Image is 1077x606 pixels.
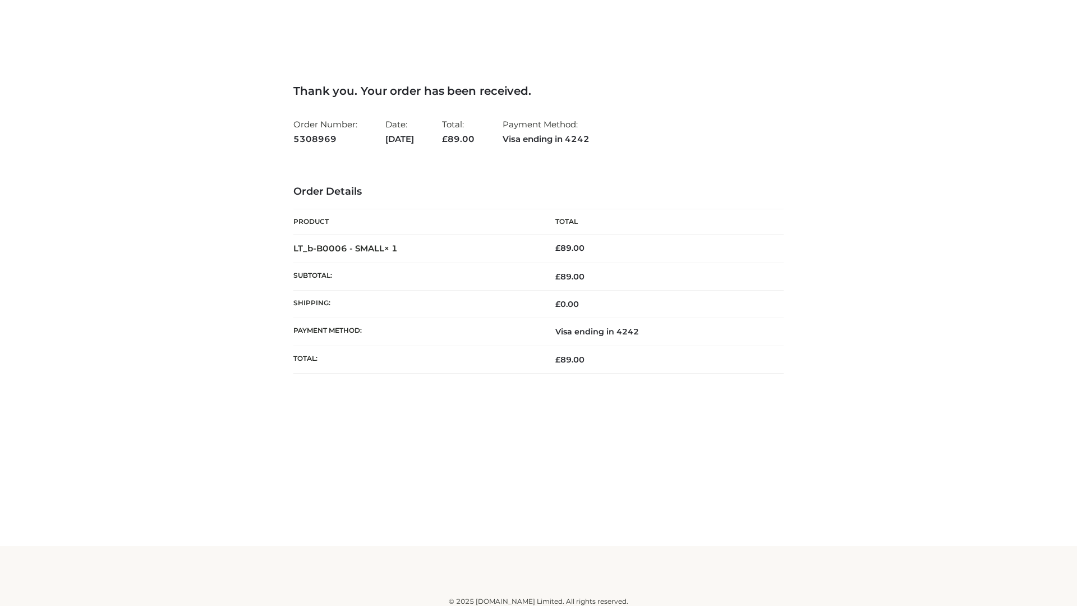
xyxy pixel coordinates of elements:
h3: Thank you. Your order has been received. [293,84,784,98]
span: 89.00 [555,272,584,282]
td: Visa ending in 4242 [538,318,784,346]
strong: 5308969 [293,132,357,146]
span: £ [555,355,560,365]
strong: LT_b-B0006 - SMALL [293,243,398,254]
th: Total [538,209,784,235]
span: £ [555,299,560,309]
bdi: 89.00 [555,243,584,253]
span: £ [442,134,448,144]
span: 89.00 [555,355,584,365]
th: Total: [293,346,538,373]
span: 89.00 [442,134,475,144]
h3: Order Details [293,186,784,198]
strong: Visa ending in 4242 [503,132,590,146]
li: Payment Method: [503,114,590,149]
th: Shipping: [293,291,538,318]
li: Order Number: [293,114,357,149]
th: Payment method: [293,318,538,346]
span: £ [555,272,560,282]
li: Date: [385,114,414,149]
th: Product [293,209,538,235]
strong: × 1 [384,243,398,254]
li: Total: [442,114,475,149]
bdi: 0.00 [555,299,579,309]
span: £ [555,243,560,253]
th: Subtotal: [293,263,538,290]
strong: [DATE] [385,132,414,146]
